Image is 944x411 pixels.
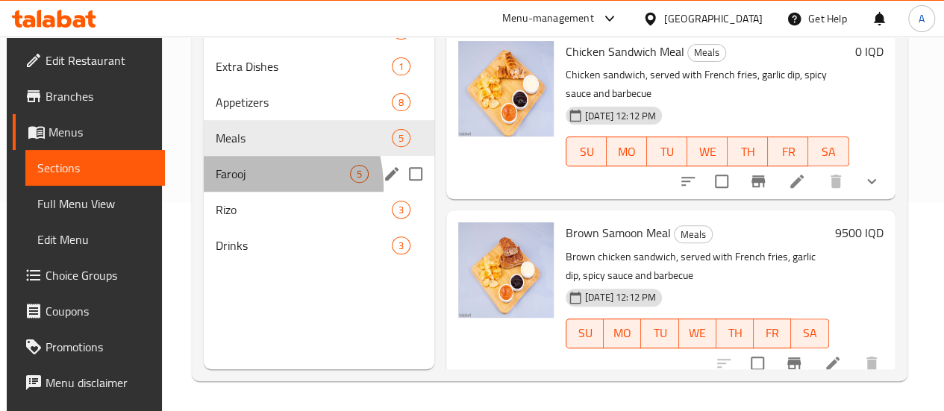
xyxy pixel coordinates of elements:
button: WE [679,319,716,348]
div: items [350,165,369,183]
span: Full Menu View [37,195,152,213]
span: Sections [37,159,152,177]
a: Promotions [13,329,164,365]
a: Choice Groups [13,257,164,293]
a: Edit Restaurant [13,43,164,78]
span: Menus [49,123,152,141]
p: Brown chicken sandwich, served with French fries, garlic dip, spicy sauce and barbecue [566,248,829,285]
span: MO [613,141,641,163]
span: SA [814,141,843,163]
span: FR [774,141,802,163]
button: SU [566,319,604,348]
span: Appetizers [216,93,392,111]
a: Edit Menu [25,222,164,257]
div: Extra Dishes1 [204,48,434,84]
img: Brown Samoon Meal [458,222,554,318]
span: FR [760,322,785,344]
button: SU [566,137,607,166]
button: TH [728,137,768,166]
div: items [392,129,410,147]
svg: Show Choices [863,172,881,190]
span: A [919,10,925,27]
span: [DATE] 12:12 PM [579,290,662,304]
span: Promotions [46,338,152,356]
span: WE [693,141,722,163]
span: Farooj [216,165,350,183]
button: TU [641,319,678,348]
button: sort-choices [670,163,706,199]
div: Meals [687,44,726,62]
span: MO [610,322,635,344]
a: Edit menu item [824,354,842,372]
div: [GEOGRAPHIC_DATA] [664,10,763,27]
span: TH [734,141,762,163]
div: Farooj5edit [204,156,434,192]
span: Select to update [742,348,773,379]
div: items [392,236,410,254]
span: Branches [46,87,152,105]
span: Coupons [46,302,152,320]
div: Drinks3 [204,228,434,263]
h6: 9500 IQD [835,222,884,243]
h6: 0 IQD [855,41,884,62]
span: SA [797,322,822,344]
button: Branch-specific-item [776,345,812,381]
button: TU [647,137,687,166]
nav: Menu sections [204,7,434,269]
button: SA [808,137,848,166]
span: 5 [393,131,410,145]
a: Edit menu item [788,172,806,190]
span: Extra Dishes [216,57,392,75]
span: WE [685,322,710,344]
button: delete [854,345,890,381]
span: TH [722,322,748,344]
div: items [392,201,410,219]
span: Meals [216,129,392,147]
a: Full Menu View [25,186,164,222]
button: FR [768,137,808,166]
img: Chicken Sandwich Meal [458,41,554,137]
div: Rizo3 [204,192,434,228]
div: items [392,57,410,75]
span: Meals [675,226,712,243]
button: edit [381,163,403,185]
button: delete [818,163,854,199]
button: TH [716,319,754,348]
span: 3 [393,239,410,253]
div: Meals5 [204,120,434,156]
button: show more [854,163,890,199]
a: Coupons [13,293,164,329]
span: Edit Restaurant [46,51,152,69]
span: Drinks [216,236,392,254]
button: WE [687,137,728,166]
button: MO [604,319,641,348]
span: Rizo [216,201,392,219]
a: Menus [13,114,164,150]
span: TU [653,141,681,163]
a: Menu disclaimer [13,365,164,401]
span: Meals [688,44,725,61]
span: SU [572,322,598,344]
div: Meals [674,225,713,243]
span: TU [647,322,672,344]
p: Chicken sandwich, served with French fries, garlic dip, spicy sauce and barbecue [566,66,849,103]
button: Branch-specific-item [740,163,776,199]
span: Chicken Sandwich Meal [566,40,684,63]
button: SA [791,319,828,348]
a: Sections [25,150,164,186]
span: 1 [393,60,410,74]
span: Brown Samoon Meal [566,222,671,244]
span: 3 [393,203,410,217]
span: Choice Groups [46,266,152,284]
button: FR [754,319,791,348]
a: Branches [13,78,164,114]
button: MO [607,137,647,166]
div: Menu-management [502,10,594,28]
span: Edit Menu [37,230,152,248]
